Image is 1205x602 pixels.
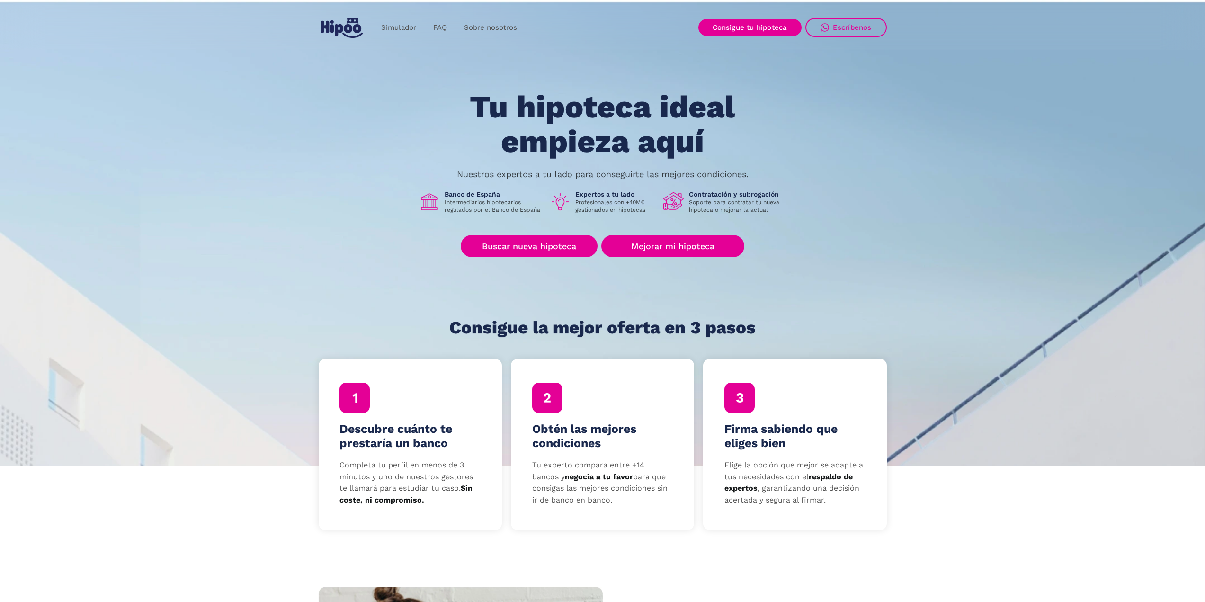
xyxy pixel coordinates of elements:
[601,235,744,257] a: Mejorar mi hipoteca
[689,198,786,214] p: Soporte para contratar tu nueva hipoteca o mejorar la actual
[833,23,872,32] div: Escríbenos
[532,459,673,506] p: Tu experto compara entre +14 bancos y para que consigas las mejores condiciones sin ir de banco e...
[339,459,481,506] p: Completa tu perfil en menos de 3 minutos y uno de nuestros gestores te llamará para estudiar tu c...
[457,171,749,178] p: Nuestros expertos a tu lado para conseguirte las mejores condiciones.
[373,18,425,37] a: Simulador
[805,18,887,37] a: Escríbenos
[449,318,756,337] h1: Consigue la mejor oferta en 3 pasos
[575,190,656,198] h1: Expertos a tu lado
[724,422,866,450] h4: Firma sabiendo que eliges bien
[423,90,782,159] h1: Tu hipoteca ideal empieza aquí
[455,18,526,37] a: Sobre nosotros
[319,14,365,42] a: home
[724,459,866,506] p: Elige la opción que mejor se adapte a tus necesidades con el , garantizando una decisión acertada...
[445,190,542,198] h1: Banco de España
[461,235,598,257] a: Buscar nueva hipoteca
[689,190,786,198] h1: Contratación y subrogación
[698,19,802,36] a: Consigue tu hipoteca
[339,422,481,450] h4: Descubre cuánto te prestaría un banco
[532,422,673,450] h4: Obtén las mejores condiciones
[565,472,633,481] strong: negocia a tu favor
[445,198,542,214] p: Intermediarios hipotecarios regulados por el Banco de España
[339,484,473,504] strong: Sin coste, ni compromiso.
[575,198,656,214] p: Profesionales con +40M€ gestionados en hipotecas
[425,18,455,37] a: FAQ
